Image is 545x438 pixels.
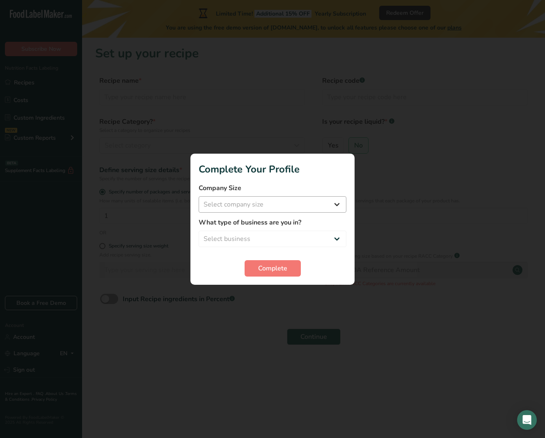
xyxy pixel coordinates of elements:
label: What type of business are you in? [199,218,346,227]
label: Company Size [199,183,346,193]
div: Open Intercom Messenger [517,410,537,430]
span: Complete [258,263,287,273]
h1: Complete Your Profile [199,162,346,177]
button: Complete [245,260,301,277]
